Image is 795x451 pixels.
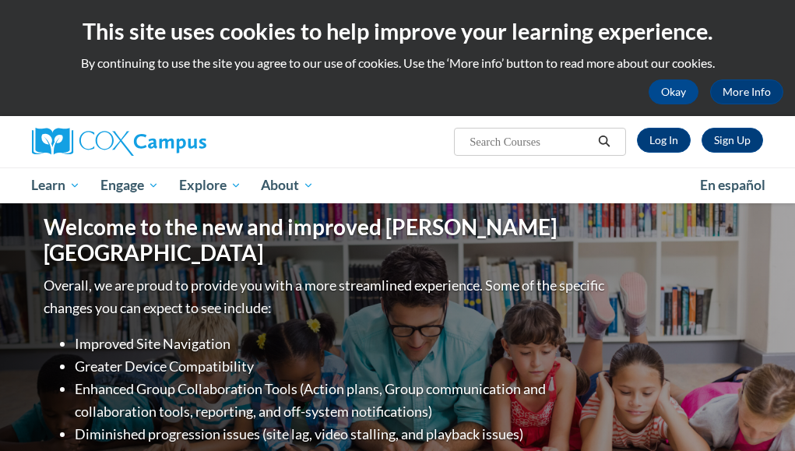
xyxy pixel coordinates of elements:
a: Log In [637,128,691,153]
span: Learn [31,176,80,195]
h1: Welcome to the new and improved [PERSON_NAME][GEOGRAPHIC_DATA] [44,214,608,266]
span: About [261,176,314,195]
span: En español [700,177,765,193]
h2: This site uses cookies to help improve your learning experience. [12,16,783,47]
li: Improved Site Navigation [75,333,608,355]
a: Cox Campus [32,128,260,156]
div: Main menu [20,167,776,203]
iframe: Button to launch messaging window [733,389,783,439]
a: En español [690,169,776,202]
input: Search Courses [468,132,593,151]
img: Cox Campus [32,128,206,156]
span: Engage [100,176,159,195]
a: More Info [710,79,783,104]
a: Register [702,128,763,153]
button: Okay [649,79,698,104]
button: Search [593,132,616,151]
li: Greater Device Compatibility [75,355,608,378]
p: By continuing to use the site you agree to our use of cookies. Use the ‘More info’ button to read... [12,55,783,72]
a: Explore [169,167,252,203]
a: Engage [90,167,169,203]
a: About [251,167,324,203]
p: Overall, we are proud to provide you with a more streamlined experience. Some of the specific cha... [44,274,608,319]
a: Learn [22,167,91,203]
li: Enhanced Group Collaboration Tools (Action plans, Group communication and collaboration tools, re... [75,378,608,423]
span: Explore [179,176,241,195]
li: Diminished progression issues (site lag, video stalling, and playback issues) [75,423,608,446]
